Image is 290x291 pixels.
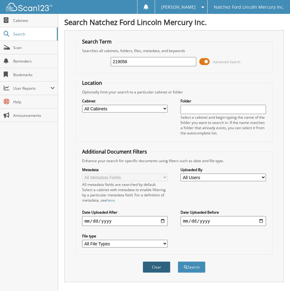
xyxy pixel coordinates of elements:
label: Folder [181,98,266,104]
label: Date Uploaded Before [181,210,266,215]
label: Cabinet [82,98,168,104]
h1: Search Natchez Ford Lincoln Mercury Inc. [64,17,284,27]
div: Optionally limit your search to a particular cabinet or folder [79,89,269,95]
span: User Reports [13,86,50,91]
label: File type [82,233,168,239]
img: scan123-logo-white.svg [6,3,52,11]
div: Searches all cabinets, folders, files, metadata, and keywords [79,48,269,53]
div: Select a cabinet and begin typing the name of the folder you want to search in. If the name match... [181,115,266,136]
span: Cabinets [13,18,55,23]
span: Announcements [13,113,55,118]
span: Natchez Ford Lincoln Mercury Inc. [214,5,284,9]
input: end [181,216,266,226]
div: Enhance your search for specific documents using filters such as date and file type. [79,158,269,163]
button: Search [178,261,205,273]
legend: Additional Document Filters [79,148,150,155]
input: start [82,216,168,226]
label: Date Uploaded After [82,210,168,215]
legend: Location [79,80,105,86]
label: Metadata [82,167,168,172]
span: Scan [13,45,55,50]
legend: Search Term [79,38,115,45]
span: Help [13,99,55,105]
span: [PERSON_NAME] [161,5,196,9]
button: Clear [143,261,170,273]
iframe: Chat Widget [259,261,290,291]
div: All metadata fields are searched by default. Select a cabinet with metadata to enable filtering b... [82,182,168,203]
label: Uploaded By [181,167,266,172]
span: Search [13,31,54,37]
span: Advanced Search [213,59,240,64]
span: Reminders [13,59,55,64]
span: Bookmarks [13,72,55,77]
a: here [107,198,115,203]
